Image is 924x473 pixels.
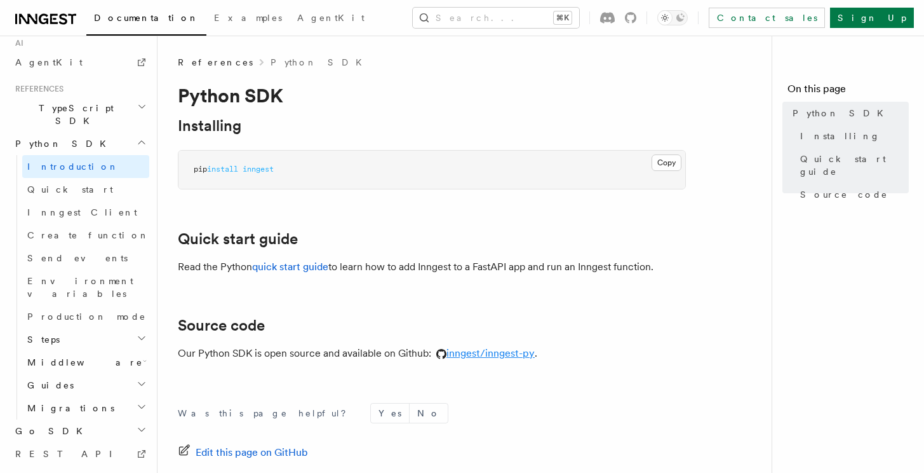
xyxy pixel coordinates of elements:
[800,153,909,178] span: Quick start guide
[178,84,686,107] h1: Python SDK
[10,97,149,132] button: TypeScript SDK
[787,102,909,125] a: Python SDK
[22,379,74,392] span: Guides
[207,165,238,174] span: install
[10,102,137,127] span: TypeScript SDK
[10,155,149,420] div: Python SDK
[178,407,355,420] p: Was this page helpful?
[10,51,149,74] a: AgentKit
[94,13,199,23] span: Documentation
[22,333,60,346] span: Steps
[10,84,64,94] span: References
[793,107,891,120] span: Python SDK
[27,253,128,263] span: Send events
[297,13,365,23] span: AgentKit
[22,402,114,415] span: Migrations
[709,8,825,28] a: Contact sales
[800,188,888,201] span: Source code
[10,420,149,442] button: Go SDK
[271,56,370,69] a: Python SDK
[22,247,149,270] a: Send events
[10,137,114,150] span: Python SDK
[413,8,579,28] button: Search...⌘K
[196,444,308,462] span: Edit this page on GitHub
[178,444,308,462] a: Edit this page on GitHub
[830,8,914,28] a: Sign Up
[10,38,23,48] span: AI
[22,356,143,369] span: Middleware
[554,11,572,24] kbd: ⌘K
[795,125,909,147] a: Installing
[27,184,113,195] span: Quick start
[178,345,686,362] p: Our Python SDK is open source and available on Github: .
[27,312,146,322] span: Production mode
[178,258,686,276] p: Read the Python to learn how to add Inngest to a FastAPI app and run an Inngest function.
[22,351,149,374] button: Middleware
[22,178,149,201] a: Quick start
[194,165,207,174] span: pip
[10,442,149,465] a: REST API
[795,183,909,206] a: Source code
[22,328,149,351] button: Steps
[290,4,372,34] a: AgentKit
[27,161,119,172] span: Introduction
[252,261,328,273] a: quick start guide
[178,230,298,248] a: Quick start guide
[15,449,123,459] span: REST API
[10,132,149,155] button: Python SDK
[206,4,290,34] a: Examples
[800,130,880,142] span: Installing
[243,165,274,174] span: inngest
[22,397,149,420] button: Migrations
[178,317,265,334] a: Source code
[795,147,909,183] a: Quick start guide
[15,57,83,67] span: AgentKit
[657,10,688,25] button: Toggle dark mode
[22,305,149,328] a: Production mode
[22,224,149,247] a: Create function
[27,276,133,299] span: Environment variables
[22,270,149,305] a: Environment variables
[787,81,909,102] h4: On this page
[22,201,149,224] a: Inngest Client
[178,56,253,69] span: References
[410,404,448,423] button: No
[27,207,137,217] span: Inngest Client
[86,4,206,36] a: Documentation
[27,230,149,240] span: Create function
[652,154,681,171] button: Copy
[431,347,535,359] a: inngest/inngest-py
[371,404,409,423] button: Yes
[178,117,241,135] a: Installing
[22,155,149,178] a: Introduction
[22,374,149,397] button: Guides
[214,13,282,23] span: Examples
[10,425,90,437] span: Go SDK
